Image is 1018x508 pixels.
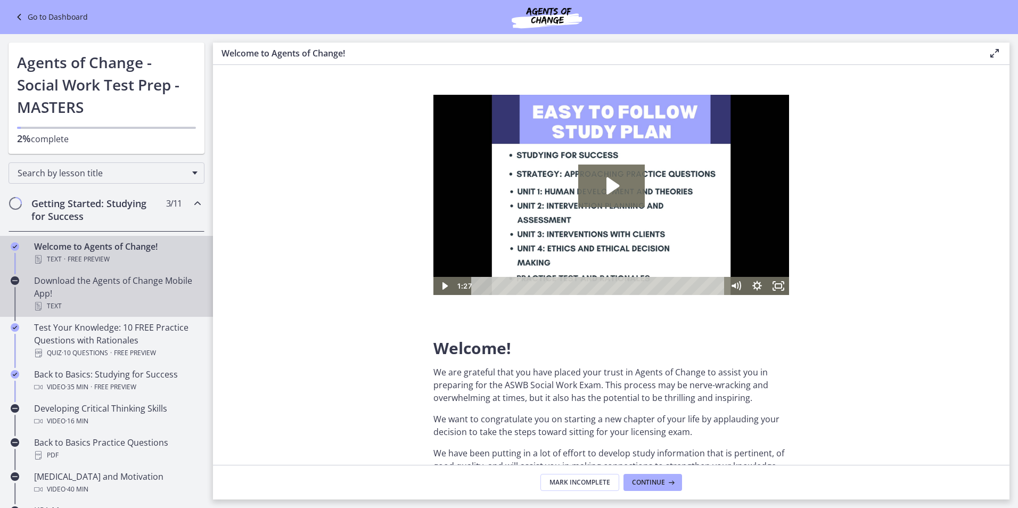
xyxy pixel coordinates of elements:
div: Test Your Knowledge: 10 FREE Practice Questions with Rationales [34,321,200,359]
span: Search by lesson title [18,167,187,179]
i: Completed [11,242,19,251]
span: Free preview [68,253,110,266]
span: · [91,381,92,394]
div: Developing Critical Thinking Skills [34,402,200,428]
h1: Agents of Change - Social Work Test Prep - MASTERS [17,51,196,118]
button: Fullscreen [334,182,356,200]
div: [MEDICAL_DATA] and Motivation [34,470,200,496]
div: PDF [34,449,200,462]
div: Download the Agents of Change Mobile App! [34,274,200,313]
div: Video [34,483,200,496]
span: · [110,347,112,359]
div: Search by lesson title [9,162,204,184]
button: Show settings menu [313,182,334,200]
div: Welcome to Agents of Change! [34,240,200,266]
div: Video [34,381,200,394]
button: Continue [623,474,682,491]
span: 2% [17,132,31,145]
span: Free preview [114,347,156,359]
button: Mark Incomplete [540,474,619,491]
div: Text [34,253,200,266]
span: · 35 min [65,381,88,394]
div: Text [34,300,200,313]
p: We are grateful that you have placed your trust in Agents of Change to assist you in preparing fo... [433,366,789,404]
button: Play Video: c1o6hcmjueu5qasqsu00.mp4 [145,70,211,112]
span: Welcome! [433,337,511,359]
span: · [64,253,65,266]
div: Video [34,415,200,428]
p: complete [17,132,196,145]
img: Agents of Change [483,4,611,30]
h2: Getting Started: Studying for Success [31,197,161,223]
div: Quiz [34,347,200,359]
span: · 16 min [65,415,88,428]
span: Mark Incomplete [549,478,610,487]
div: Back to Basics: Studying for Success [34,368,200,394]
span: · 40 min [65,483,88,496]
i: Completed [11,323,19,332]
div: Playbar [46,182,286,200]
p: We want to congratulate you on starting a new chapter of your life by applauding your decision to... [433,413,789,438]
a: Go to Dashboard [13,11,88,23]
span: 3 / 11 [166,197,182,210]
span: Free preview [94,381,136,394]
i: Completed [11,370,19,379]
h3: Welcome to Agents of Change! [221,47,971,60]
button: Mute [292,182,313,200]
span: · 10 Questions [62,347,108,359]
div: Back to Basics Practice Questions [34,436,200,462]
span: Continue [632,478,665,487]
